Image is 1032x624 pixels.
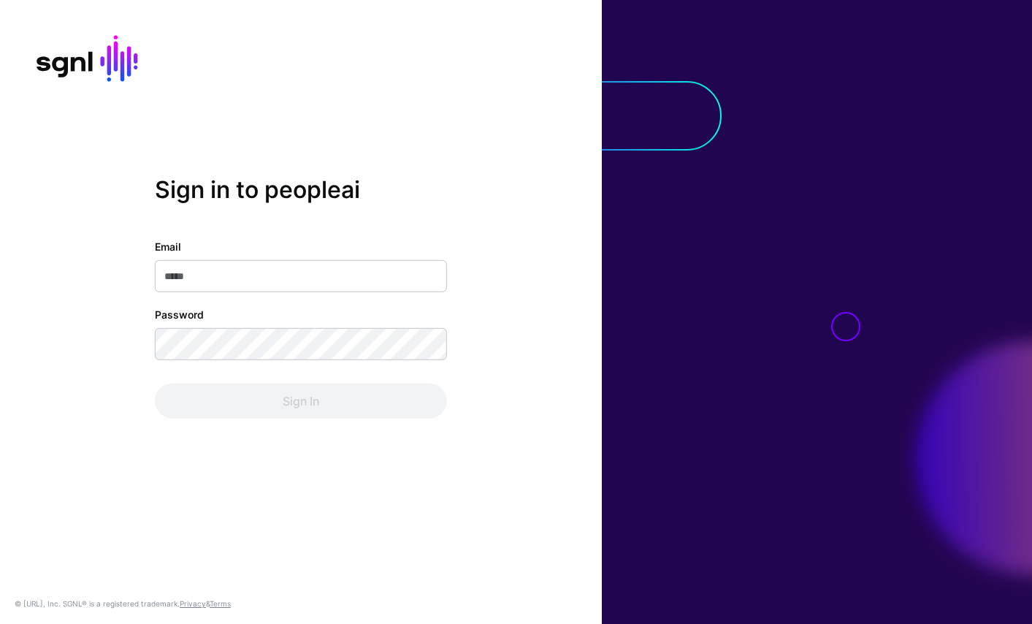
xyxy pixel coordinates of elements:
[155,307,204,322] label: Password
[210,599,231,608] a: Terms
[180,599,206,608] a: Privacy
[155,176,447,204] h2: Sign in to peopleai
[155,239,181,254] label: Email
[15,598,231,609] div: © [URL], Inc. SGNL® is a registered trademark. &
